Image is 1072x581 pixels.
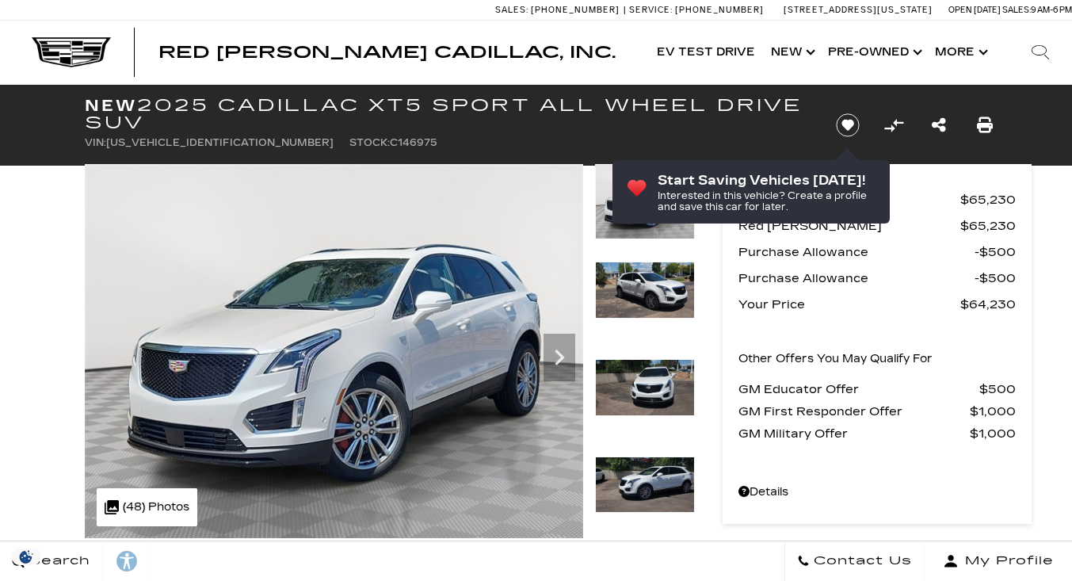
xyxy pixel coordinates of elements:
[970,422,1016,445] span: $1,000
[925,541,1072,581] button: Open user profile menu
[595,262,695,319] img: New 2025 Crystal White Tricoat Cadillac Sport image 2
[738,241,1016,263] a: Purchase Allowance $500
[738,215,1016,237] a: Red [PERSON_NAME] $65,230
[738,378,1016,400] a: GM Educator Offer $500
[959,550,1054,572] span: My Profile
[738,293,960,315] span: Your Price
[595,457,695,514] img: New 2025 Crystal White Tricoat Cadillac Sport image 4
[784,5,933,15] a: [STREET_ADDRESS][US_STATE]
[649,21,763,84] a: EV Test Drive
[960,189,1016,211] span: $65,230
[784,541,925,581] a: Contact Us
[975,241,1016,263] span: $500
[1002,5,1031,15] span: Sales:
[738,422,970,445] span: GM Military Offer
[349,137,390,148] span: Stock:
[970,400,1016,422] span: $1,000
[106,137,334,148] span: [US_VEHICLE_IDENTIFICATION_NUMBER]
[97,488,197,526] div: (48) Photos
[882,113,906,137] button: Compare vehicle
[25,550,90,572] span: Search
[495,5,528,15] span: Sales:
[158,44,616,60] a: Red [PERSON_NAME] Cadillac, Inc.
[927,21,993,84] button: More
[595,359,695,416] img: New 2025 Crystal White Tricoat Cadillac Sport image 3
[595,164,695,239] img: New 2025 Crystal White Tricoat Cadillac Sport image 1
[960,293,1016,315] span: $64,230
[738,293,1016,315] a: Your Price $64,230
[932,114,946,136] a: Share this New 2025 Cadillac XT5 Sport All Wheel Drive SUV
[738,378,979,400] span: GM Educator Offer
[531,5,620,15] span: [PHONE_NUMBER]
[8,549,44,565] section: Click to Open Cookie Consent Modal
[158,43,616,62] span: Red [PERSON_NAME] Cadillac, Inc.
[495,6,624,14] a: Sales: [PHONE_NUMBER]
[763,21,820,84] a: New
[738,267,1016,289] a: Purchase Allowance $500
[629,5,673,15] span: Service:
[738,400,970,422] span: GM First Responder Offer
[85,137,106,148] span: VIN:
[675,5,764,15] span: [PHONE_NUMBER]
[738,481,1016,503] a: Details
[738,400,1016,422] a: GM First Responder Offer $1,000
[738,241,975,263] span: Purchase Allowance
[738,189,1016,211] a: MSRP $65,230
[738,215,960,237] span: Red [PERSON_NAME]
[830,113,865,138] button: Save vehicle
[820,21,927,84] a: Pre-Owned
[738,189,960,211] span: MSRP
[810,550,912,572] span: Contact Us
[738,348,933,370] p: Other Offers You May Qualify For
[975,267,1016,289] span: $500
[8,549,44,565] img: Opt-Out Icon
[979,378,1016,400] span: $500
[85,97,810,132] h1: 2025 Cadillac XT5 Sport All Wheel Drive SUV
[85,164,583,538] img: New 2025 Crystal White Tricoat Cadillac Sport image 1
[738,422,1016,445] a: GM Military Offer $1,000
[544,334,575,381] div: Next
[390,137,437,148] span: C146975
[32,37,111,67] img: Cadillac Dark Logo with Cadillac White Text
[85,96,137,115] strong: New
[624,6,768,14] a: Service: [PHONE_NUMBER]
[960,215,1016,237] span: $65,230
[977,114,993,136] a: Print this New 2025 Cadillac XT5 Sport All Wheel Drive SUV
[1031,5,1072,15] span: 9 AM-6 PM
[738,267,975,289] span: Purchase Allowance
[948,5,1001,15] span: Open [DATE]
